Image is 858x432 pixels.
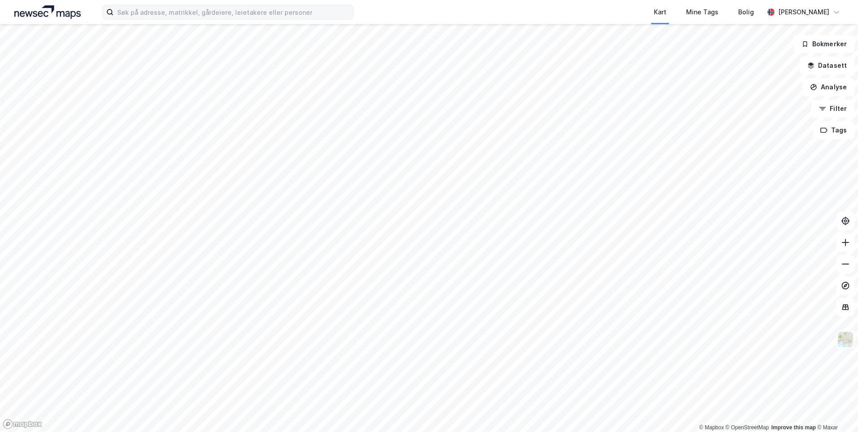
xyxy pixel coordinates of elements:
img: Z [837,331,854,348]
a: Mapbox [699,424,724,431]
input: Søk på adresse, matrikkel, gårdeiere, leietakere eller personer [114,5,353,19]
img: logo.a4113a55bc3d86da70a041830d287a7e.svg [14,5,81,19]
a: Mapbox homepage [3,419,42,429]
button: Analyse [802,78,854,96]
a: OpenStreetMap [726,424,769,431]
button: Bokmerker [794,35,854,53]
a: Improve this map [771,424,816,431]
button: Filter [811,100,854,118]
div: Mine Tags [686,7,718,18]
iframe: Chat Widget [813,389,858,432]
div: Bolig [738,7,754,18]
button: Tags [813,121,854,139]
button: Datasett [800,57,854,75]
div: [PERSON_NAME] [778,7,829,18]
div: Kart [654,7,666,18]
